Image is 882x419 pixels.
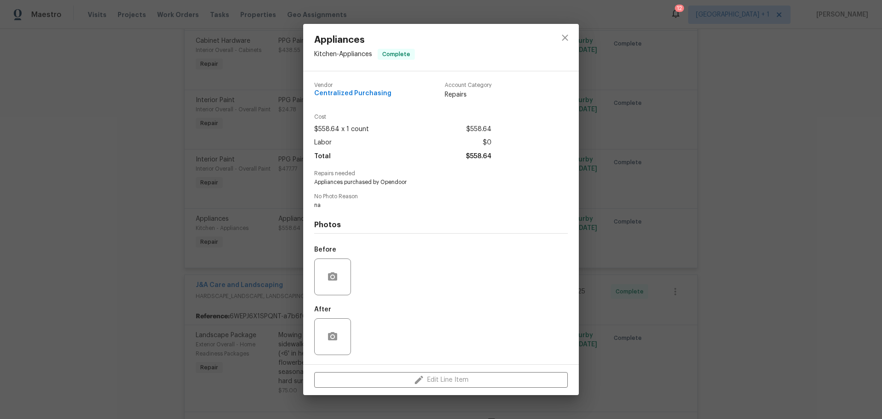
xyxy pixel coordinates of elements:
[483,136,492,149] span: $0
[314,35,415,45] span: Appliances
[314,178,543,186] span: Appliances purchased by Opendoor
[379,50,414,59] span: Complete
[677,4,682,13] div: 12
[314,194,568,200] span: No Photo Reason
[314,90,391,97] span: Centralized Purchasing
[314,51,372,57] span: Kitchen - Appliances
[314,306,331,313] h5: After
[314,150,331,163] span: Total
[314,123,369,136] span: $558.64 x 1 count
[466,150,492,163] span: $558.64
[445,82,492,88] span: Account Category
[314,171,568,177] span: Repairs needed
[466,123,492,136] span: $558.64
[314,136,332,149] span: Labor
[554,27,576,49] button: close
[314,247,336,253] h5: Before
[445,90,492,99] span: Repairs
[314,201,543,209] span: na
[314,114,492,120] span: Cost
[314,220,568,230] h4: Photos
[314,82,391,88] span: Vendor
